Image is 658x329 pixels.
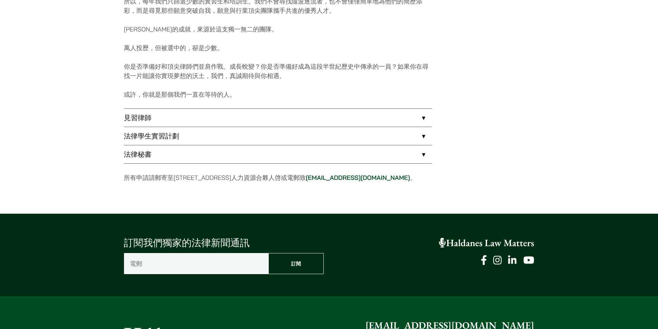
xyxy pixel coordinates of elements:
[124,43,432,52] p: 萬人投歷，但被選中的，卻是少數。
[268,253,324,274] input: 訂閱
[124,90,432,99] p: 或許，你就是那個我們一直在等待的人。
[124,62,432,80] p: 你是否準備好和頂尖律師們並肩作戰、成長蛻變？你是否準備好成為這段半世紀歷史中傳承的一員？如果你在尋找一片能讓你實現夢想的沃土，我們，真誠期待與你相遇。
[124,173,432,182] p: 所有申請請郵寄至[STREET_ADDRESS]人力資源合夥人啓或電郵致 。
[124,253,269,274] input: 電郵
[124,127,432,145] a: 法律學生實習計劃
[124,25,432,34] p: [PERSON_NAME]的成就，來源於這支獨一無二的團隊。
[306,174,410,182] a: [EMAIL_ADDRESS][DOMAIN_NAME]
[124,109,432,127] a: 見習律師
[439,237,534,249] a: Haldanes Law Matters
[124,145,432,163] a: 法律秘書
[124,236,324,250] p: 訂閱我們獨家的法律新聞通訊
